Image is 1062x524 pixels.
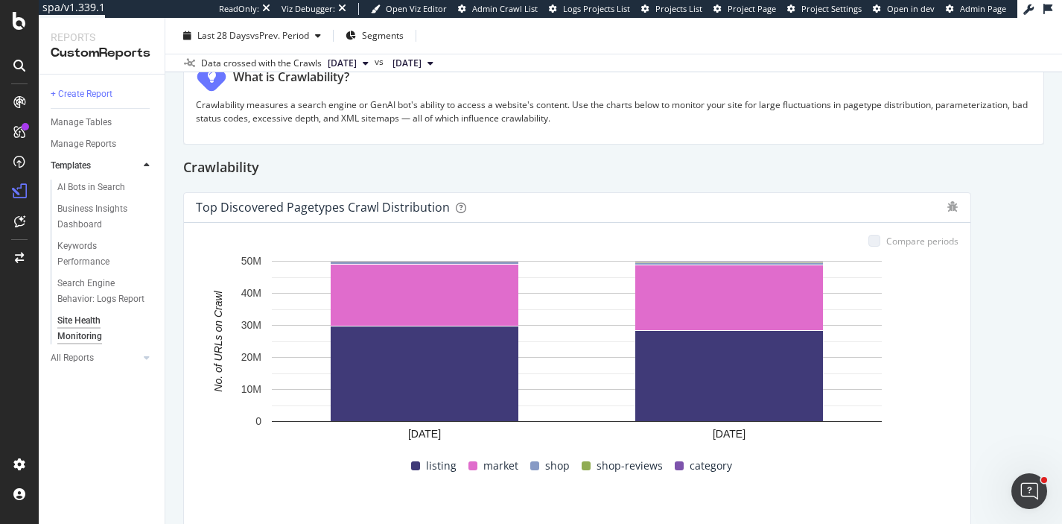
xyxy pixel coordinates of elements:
[241,255,261,267] text: 50M
[328,57,357,70] span: 2025 Sep. 16th
[597,457,663,475] span: shop-reviews
[641,3,702,15] a: Projects List
[387,54,439,72] button: [DATE]
[183,48,1044,144] div: What is Crawlability?Crawlability measures a search engine or GenAI bot's ability to access a web...
[51,136,154,152] a: Manage Reports
[392,57,422,70] span: 2025 Sep. 2nd
[233,69,349,86] div: What is Crawlability?
[57,180,125,195] div: AI Bots in Search
[887,3,935,14] span: Open in dev
[458,3,538,15] a: Admin Crawl List
[57,313,141,344] div: Site Health Monitoring
[196,253,958,455] svg: A chart.
[713,428,745,440] text: [DATE]
[241,383,261,395] text: 10M
[362,29,404,42] span: Segments
[1011,473,1047,509] iframe: Intercom live chat
[241,287,261,299] text: 40M
[713,3,776,15] a: Project Page
[196,200,450,215] div: Top Discovered Pagetypes Crawl Distribution
[545,457,570,475] span: shop
[51,158,139,174] a: Templates
[51,86,112,102] div: + Create Report
[472,3,538,14] span: Admin Crawl List
[219,3,259,15] div: ReadOnly:
[57,180,154,195] a: AI Bots in Search
[946,3,1006,15] a: Admin Page
[728,3,776,14] span: Project Page
[549,3,630,15] a: Logs Projects List
[51,136,116,152] div: Manage Reports
[51,86,154,102] a: + Create Report
[255,415,261,427] text: 0
[947,201,958,212] div: bug
[51,115,112,130] div: Manage Tables
[801,3,862,14] span: Project Settings
[282,3,335,15] div: Viz Debugger:
[57,276,145,307] div: Search Engine Behavior: Logs Report
[183,157,259,180] h2: Crawlability
[201,57,322,70] div: Data crossed with the Crawls
[51,158,91,174] div: Templates
[51,350,94,366] div: All Reports
[51,45,153,62] div: CustomReports
[57,276,154,307] a: Search Engine Behavior: Logs Report
[483,457,518,475] span: market
[241,319,261,331] text: 30M
[183,157,1044,180] div: Crawlability
[197,29,250,42] span: Last 28 Days
[375,55,387,69] span: vs
[51,115,154,130] a: Manage Tables
[57,313,154,344] a: Site Health Monitoring
[340,24,410,48] button: Segments
[57,239,154,270] a: Keywords Performance
[51,30,153,45] div: Reports
[322,54,375,72] button: [DATE]
[886,235,958,247] div: Compare periods
[212,290,224,391] text: No. of URLs on Crawl
[57,201,143,233] div: Business Insights Dashboard
[787,3,862,15] a: Project Settings
[57,239,141,270] div: Keywords Performance
[873,3,935,15] a: Open in dev
[51,350,139,366] a: All Reports
[563,3,630,14] span: Logs Projects List
[177,24,327,48] button: Last 28 DaysvsPrev. Period
[655,3,702,14] span: Projects List
[426,457,457,475] span: listing
[57,201,154,233] a: Business Insights Dashboard
[408,428,441,440] text: [DATE]
[250,29,309,42] span: vs Prev. Period
[960,3,1006,14] span: Admin Page
[386,3,447,14] span: Open Viz Editor
[690,457,732,475] span: category
[241,351,261,363] text: 20M
[196,98,1031,124] p: Crawlability measures a search engine or GenAI bot's ability to access a website's content. Use t...
[371,3,447,15] a: Open Viz Editor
